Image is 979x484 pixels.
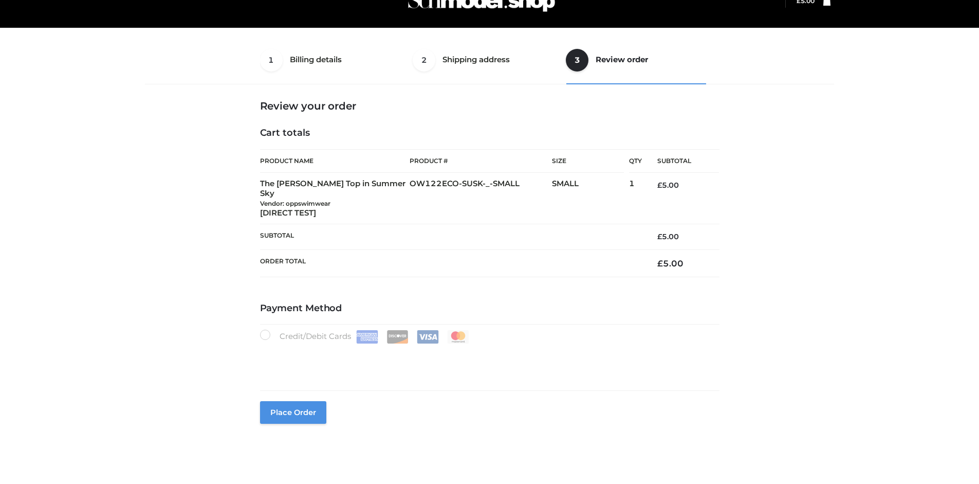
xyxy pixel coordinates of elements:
bdi: 5.00 [657,258,684,268]
h3: Review your order [260,100,719,112]
img: Discover [386,330,409,344]
th: Order Total [260,249,642,277]
th: Product # [410,149,552,173]
label: Credit/Debit Cards [260,330,470,344]
th: Size [552,150,624,173]
img: Amex [356,330,378,344]
h4: Cart totals [260,128,719,139]
th: Product Name [260,149,410,173]
bdi: 5.00 [657,232,679,241]
td: SMALL [552,173,629,224]
th: Subtotal [260,224,642,249]
img: Visa [417,330,439,344]
td: OW122ECO-SUSK-_-SMALL [410,173,552,224]
th: Qty [629,149,642,173]
span: £ [657,232,662,241]
td: The [PERSON_NAME] Top in Summer Sky [DIRECT TEST] [260,173,410,224]
bdi: 5.00 [657,181,679,190]
span: £ [657,258,663,268]
th: Subtotal [642,150,719,173]
iframe: Secure payment input frame [258,342,717,379]
img: Mastercard [447,330,469,344]
button: Place order [260,401,326,424]
td: 1 [629,173,642,224]
h4: Payment Method [260,303,719,314]
small: Vendor: oppswimwear [260,200,330,207]
span: £ [657,181,662,190]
